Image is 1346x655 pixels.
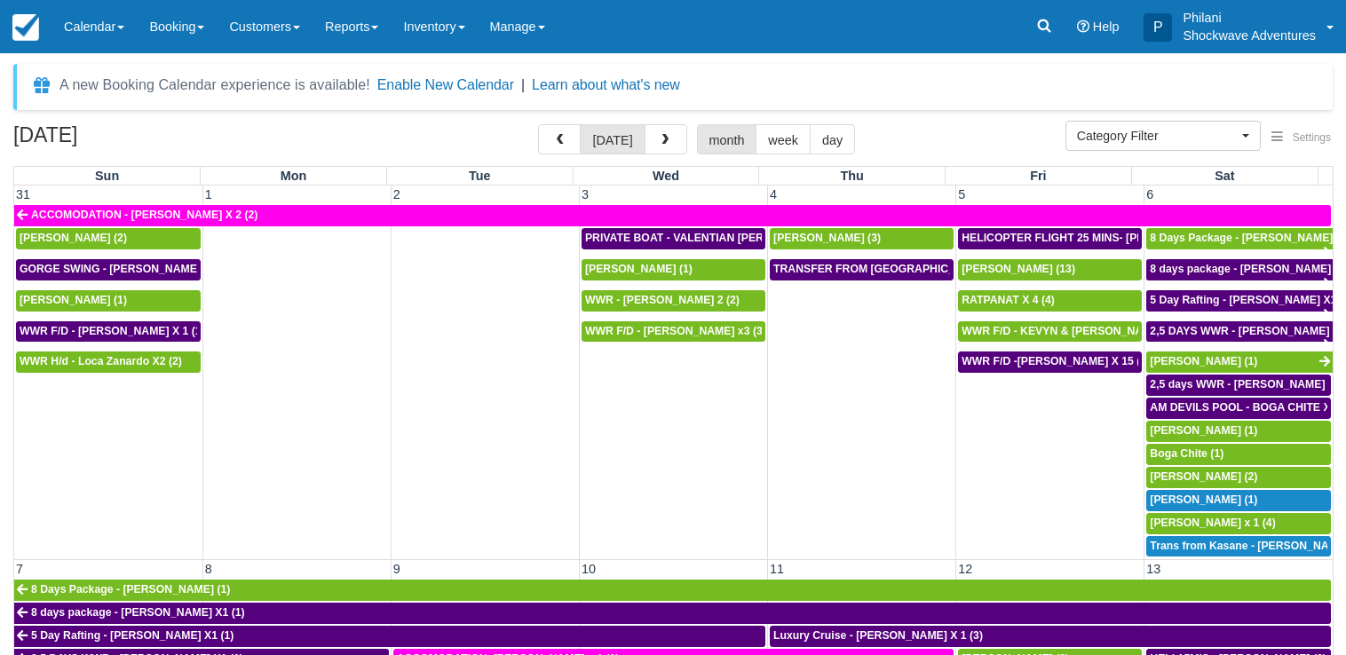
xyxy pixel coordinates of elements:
span: [PERSON_NAME] x 1 (4) [1150,517,1275,529]
button: month [697,124,757,154]
span: 1 [203,187,214,201]
span: PRIVATE BOAT - VALENTIAN [PERSON_NAME] X 4 (4) [585,232,864,244]
a: Learn about what's new [532,77,680,92]
span: Sun [95,169,119,183]
a: 8 Days Package - [PERSON_NAME] (1) [1146,228,1333,249]
span: | [521,77,525,92]
a: WWR F/D - [PERSON_NAME] X 1 (1) [16,321,201,343]
span: Tue [469,169,491,183]
span: Boga Chite (1) [1150,447,1223,460]
span: 5 [956,187,967,201]
a: [PERSON_NAME] x 1 (4) [1146,513,1331,534]
a: [PERSON_NAME] (2) [16,228,201,249]
span: [PERSON_NAME] (1) [1150,424,1257,437]
a: 8 Days Package - [PERSON_NAME] (1) [14,580,1331,601]
span: Wed [653,169,679,183]
span: Help [1093,20,1120,34]
span: WWR H/d - Loca Zanardo X2 (2) [20,355,182,367]
span: [PERSON_NAME] (3) [773,232,881,244]
a: Trans from Kasane - [PERSON_NAME] X4 (4) [1146,536,1331,557]
span: 31 [14,187,32,201]
a: GORGE SWING - [PERSON_NAME] X 2 (2) [16,259,201,280]
a: ACCOMODATION - [PERSON_NAME] X 2 (2) [14,205,1331,226]
a: RATPANAT X 4 (4) [958,290,1142,312]
a: 5 Day Rafting - [PERSON_NAME] X1 (1) [1146,290,1333,312]
button: [DATE] [580,124,645,154]
span: [PERSON_NAME] (1) [585,263,693,275]
a: 5 Day Rafting - [PERSON_NAME] X1 (1) [14,626,765,647]
span: TRANSFER FROM [GEOGRAPHIC_DATA] TO VIC FALLS - [PERSON_NAME] X 1 (1) [773,263,1200,275]
a: Boga Chite (1) [1146,444,1331,465]
span: WWR F/D - KEVYN & [PERSON_NAME] 2 (2) [962,325,1188,337]
button: week [756,124,811,154]
button: Enable New Calendar [377,76,514,94]
a: 8 days package - [PERSON_NAME] X1 (1) [14,603,1331,624]
a: WWR F/D - [PERSON_NAME] x3 (3) [582,321,765,343]
span: HELICOPTER FLIGHT 25 MINS- [PERSON_NAME] X1 (1) [962,232,1249,244]
a: PRIVATE BOAT - VALENTIAN [PERSON_NAME] X 4 (4) [582,228,765,249]
span: Luxury Cruise - [PERSON_NAME] X 1 (3) [773,629,983,642]
a: [PERSON_NAME] (1) [16,290,201,312]
span: WWR F/D -[PERSON_NAME] X 15 (15) [962,355,1156,367]
i: Help [1077,20,1089,33]
span: [PERSON_NAME] (2) [1150,470,1257,483]
div: P [1144,13,1172,42]
span: [PERSON_NAME] (1) [1150,355,1257,367]
a: Luxury Cruise - [PERSON_NAME] X 1 (3) [770,626,1331,647]
p: Philani [1183,9,1316,27]
span: [PERSON_NAME] (2) [20,232,127,244]
a: AM DEVILS POOL - BOGA CHITE X 1 (1) [1146,398,1331,419]
span: 3 [580,187,590,201]
span: 8 days package - [PERSON_NAME] X1 (1) [31,606,245,619]
span: [PERSON_NAME] (1) [20,294,127,306]
div: A new Booking Calendar experience is available! [59,75,370,96]
span: 8 [203,562,214,576]
span: 4 [768,187,779,201]
span: ACCOMODATION - [PERSON_NAME] X 2 (2) [31,209,257,221]
a: [PERSON_NAME] (1) [1146,421,1331,442]
a: [PERSON_NAME] (3) [770,228,954,249]
span: Category Filter [1077,127,1238,145]
span: Thu [840,169,863,183]
span: Fri [1030,169,1046,183]
a: 2,5 days WWR - [PERSON_NAME] X2 (2) [1146,375,1331,396]
span: Sat [1215,169,1234,183]
a: [PERSON_NAME] (13) [958,259,1142,280]
a: TRANSFER FROM [GEOGRAPHIC_DATA] TO VIC FALLS - [PERSON_NAME] X 1 (1) [770,259,954,280]
a: HELICOPTER FLIGHT 25 MINS- [PERSON_NAME] X1 (1) [958,228,1142,249]
span: WWR F/D - [PERSON_NAME] x3 (3) [585,325,766,337]
span: 13 [1144,562,1162,576]
span: 6 [1144,187,1155,201]
p: Shockwave Adventures [1183,27,1316,44]
button: day [810,124,855,154]
span: WWR F/D - [PERSON_NAME] X 1 (1) [20,325,205,337]
span: 8 Days Package - [PERSON_NAME] (1) [31,583,230,596]
span: 12 [956,562,974,576]
a: WWR - [PERSON_NAME] 2 (2) [582,290,765,312]
h2: [DATE] [13,124,238,157]
a: 8 days package - [PERSON_NAME] X1 (1) [1146,259,1333,280]
a: WWR F/D - KEVYN & [PERSON_NAME] 2 (2) [958,321,1142,343]
span: 10 [580,562,598,576]
span: GORGE SWING - [PERSON_NAME] X 2 (2) [20,263,236,275]
a: [PERSON_NAME] (1) [1146,490,1331,511]
a: WWR H/d - Loca Zanardo X2 (2) [16,351,201,373]
a: [PERSON_NAME] (1) [1146,351,1333,373]
span: 2 [392,187,402,201]
a: [PERSON_NAME] (2) [1146,467,1331,488]
img: checkfront-main-nav-mini-logo.png [12,14,39,41]
span: Mon [281,169,307,183]
a: [PERSON_NAME] (1) [582,259,765,280]
span: 9 [392,562,402,576]
span: Settings [1293,131,1331,144]
span: 7 [14,562,25,576]
a: WWR F/D -[PERSON_NAME] X 15 (15) [958,351,1142,373]
a: 2,5 DAYS WWR - [PERSON_NAME] X1 (1) [1146,321,1333,343]
span: RATPANAT X 4 (4) [962,294,1055,306]
button: Settings [1261,125,1342,151]
span: [PERSON_NAME] (1) [1150,493,1257,506]
span: 5 Day Rafting - [PERSON_NAME] X1 (1) [31,629,234,642]
span: 11 [768,562,786,576]
span: WWR - [PERSON_NAME] 2 (2) [585,294,740,306]
button: Category Filter [1065,121,1261,151]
